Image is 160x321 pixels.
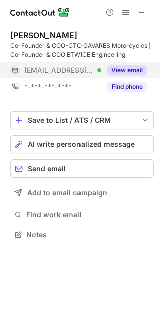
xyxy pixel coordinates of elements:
span: [EMAIL_ADDRESS][DOMAIN_NAME] [24,66,94,75]
span: Send email [28,165,66,173]
button: Find work email [10,208,154,222]
button: Reveal Button [107,65,147,75]
span: Notes [26,230,150,239]
div: Save to List / ATS / CRM [28,116,136,124]
span: Add to email campaign [27,189,107,197]
button: Add to email campaign [10,184,154,202]
button: AI write personalized message [10,135,154,153]
button: save-profile-one-click [10,111,154,129]
button: Send email [10,159,154,178]
span: AI write personalized message [28,140,135,148]
button: Notes [10,228,154,242]
div: Co-Founder & COO-CTO GAVARES Motorcycles | Co-Founder & COO BTWICE Engineering [10,41,154,59]
button: Reveal Button [107,82,147,92]
div: [PERSON_NAME] [10,30,77,40]
img: ContactOut v5.3.10 [10,6,70,18]
span: Find work email [26,210,150,219]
